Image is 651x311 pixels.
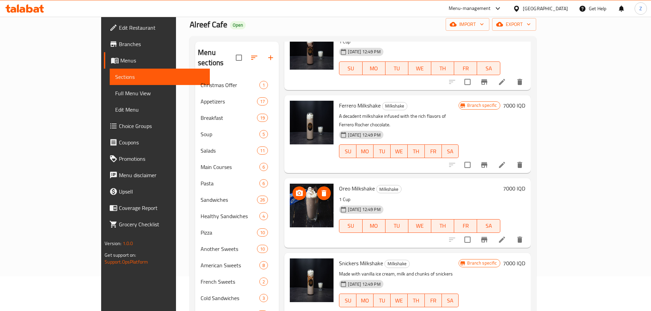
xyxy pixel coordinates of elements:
button: SU [339,219,362,233]
button: delete [512,157,528,173]
button: FR [454,61,477,75]
a: Coupons [104,134,210,151]
div: Appetizers17 [195,93,279,110]
span: 2 [260,279,268,285]
span: Appetizers [201,97,257,105]
a: Full Menu View [110,85,210,101]
a: Edit Menu [110,101,210,118]
div: Christmas Offer [201,81,259,89]
span: Ferrero Milkshake [339,100,381,111]
div: Main Courses6 [195,159,279,175]
button: SA [477,61,500,75]
span: 8 [260,262,268,269]
div: Another Sweets10 [195,241,279,257]
span: Menu disclaimer [119,171,204,179]
span: Pizza [201,228,257,237]
span: TU [376,296,388,306]
div: Cold Sandwiches3 [195,290,279,306]
span: Sections [115,73,204,81]
div: Menu-management [449,4,491,13]
span: export [498,20,531,29]
span: Edit Menu [115,105,204,114]
a: Edit menu item [498,161,506,169]
button: MO [356,294,374,307]
div: French Sweets [201,278,259,286]
p: Made with vanilla ice cream, milk and chunks of snickers [339,270,459,278]
button: WE [391,294,408,307]
span: WE [411,63,429,73]
span: Branch specific [464,102,500,109]
span: Salads [201,146,257,155]
button: TH [431,219,454,233]
button: SU [339,144,356,158]
div: Open [230,21,246,29]
p: A decadent milkshake infused with the rich flavors of Ferrero Rocher chocolate. [339,112,459,129]
a: Grocery Checklist [104,216,210,232]
a: Menus [104,52,210,69]
span: 10 [257,246,268,252]
div: items [259,179,268,187]
img: Chocolate Milkshake [290,26,334,70]
div: Pasta6 [195,175,279,192]
span: FR [428,146,439,156]
span: Full Menu View [115,89,204,97]
h6: 7000 IQD [503,101,525,110]
a: Choice Groups [104,118,210,134]
a: Coverage Report [104,200,210,216]
div: [GEOGRAPHIC_DATA] [523,5,568,12]
span: Milkshake [385,260,409,268]
span: TH [434,63,451,73]
div: Sandwiches26 [195,192,279,208]
button: import [446,18,489,31]
span: Another Sweets [201,245,257,253]
span: TH [410,146,422,156]
span: TU [388,221,406,231]
span: 17 [257,98,268,105]
h6: 7000 IQD [503,258,525,268]
span: [DATE] 12:49 PM [345,132,383,138]
button: FR [425,144,442,158]
span: 4 [260,213,268,220]
button: export [492,18,536,31]
span: Oreo Milkshake [339,183,375,194]
span: Snickers Milkshake [339,258,383,268]
span: 5 [260,131,268,138]
span: Open [230,22,246,28]
div: items [257,196,268,204]
div: Pizza10 [195,224,279,241]
div: items [257,97,268,105]
span: import [451,20,484,29]
span: SU [342,221,360,231]
div: American Sweets8 [195,257,279,273]
span: 19 [257,115,268,121]
div: items [259,278,268,286]
span: TU [376,146,388,156]
span: SA [480,63,497,73]
h6: 7000 IQD [503,184,525,193]
span: Breakfast [201,114,257,122]
button: MO [356,144,374,158]
p: 1 Cup [339,38,500,46]
span: SU [342,63,360,73]
span: Get support on: [105,251,136,259]
div: items [259,294,268,302]
span: TU [388,63,406,73]
span: Milkshake [382,102,407,110]
div: items [259,212,268,220]
a: Branches [104,36,210,52]
img: Ferrero Milkshake [290,101,334,144]
button: MO [363,61,385,75]
span: Sandwiches [201,196,257,204]
span: TH [410,296,422,306]
div: Milkshake [382,102,407,110]
button: WE [408,61,431,75]
button: FR [425,294,442,307]
span: SU [342,146,354,156]
span: SU [342,296,354,306]
p: 1 Cup [339,195,500,204]
button: Branch-specific-item [476,74,492,90]
span: WE [393,296,405,306]
div: items [259,163,268,171]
